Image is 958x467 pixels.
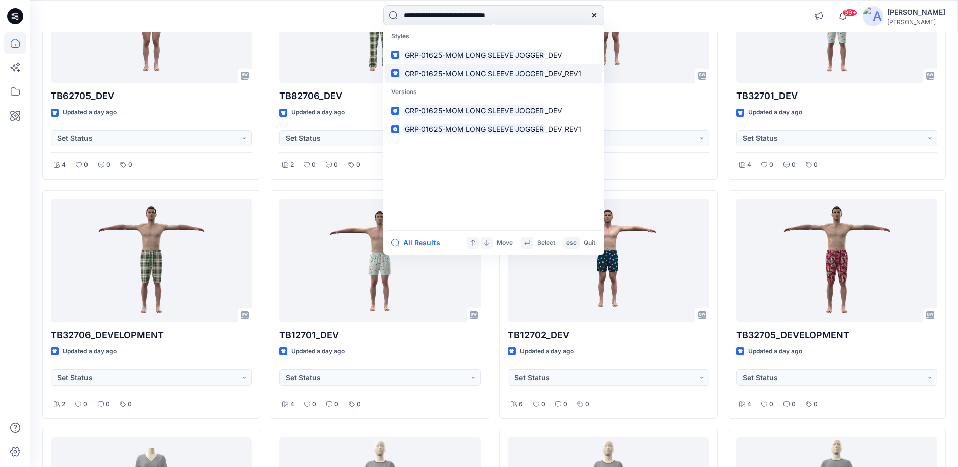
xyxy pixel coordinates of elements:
[566,238,577,248] p: esc
[792,160,796,170] p: 0
[356,160,360,170] p: 0
[863,6,883,26] img: avatar
[357,399,361,410] p: 0
[391,237,447,249] button: All Results
[403,49,545,61] mark: GRP-01625-MOM LONG SLEEVE JOGGER
[537,238,555,248] p: Select
[497,238,513,248] p: Move
[584,238,595,248] p: Quit
[51,328,252,342] p: TB32706_DEVELOPMENT
[279,89,480,103] p: TB82706_DEV
[403,123,545,135] mark: GRP-01625-MOM LONG SLEEVE JOGGER
[106,160,110,170] p: 0
[736,199,937,323] a: TB32705_DEVELOPMENT
[385,46,602,64] a: GRP-01625-MOM LONG SLEEVE JOGGER_DEV
[748,346,802,357] p: Updated a day ago
[563,399,567,410] p: 0
[51,199,252,323] a: TB32706_DEVELOPMENT
[508,89,709,103] p: TB72702_DEV
[63,107,117,118] p: Updated a day ago
[508,199,709,323] a: TB12702_DEV
[83,399,88,410] p: 0
[279,328,480,342] p: TB12701_DEV
[84,160,88,170] p: 0
[128,399,132,410] p: 0
[291,346,345,357] p: Updated a day ago
[334,399,338,410] p: 0
[290,160,294,170] p: 2
[842,9,857,17] span: 99+
[508,328,709,342] p: TB12702_DEV
[792,399,796,410] p: 0
[290,399,294,410] p: 4
[62,399,65,410] p: 2
[747,399,751,410] p: 4
[545,51,562,59] span: _DEV
[736,328,937,342] p: TB32705_DEVELOPMENT
[403,105,545,116] mark: GRP-01625-MOM LONG SLEEVE JOGGER
[736,89,937,103] p: TB32701_DEV
[545,69,581,78] span: _DEV_REV1
[814,160,818,170] p: 0
[541,399,545,410] p: 0
[385,64,602,83] a: GRP-01625-MOM LONG SLEEVE JOGGER_DEV_REV1
[748,107,802,118] p: Updated a day ago
[403,68,545,79] mark: GRP-01625-MOM LONG SLEEVE JOGGER
[385,83,602,102] p: Versions
[62,160,66,170] p: 4
[385,27,602,46] p: Styles
[106,399,110,410] p: 0
[291,107,345,118] p: Updated a day ago
[385,120,602,138] a: GRP-01625-MOM LONG SLEEVE JOGGER_DEV_REV1
[312,399,316,410] p: 0
[887,18,945,26] div: [PERSON_NAME]
[128,160,132,170] p: 0
[585,399,589,410] p: 0
[312,160,316,170] p: 0
[545,125,581,133] span: _DEV_REV1
[385,101,602,120] a: GRP-01625-MOM LONG SLEEVE JOGGER_DEV
[747,160,751,170] p: 4
[814,399,818,410] p: 0
[769,399,773,410] p: 0
[520,346,574,357] p: Updated a day ago
[887,6,945,18] div: [PERSON_NAME]
[545,106,562,115] span: _DEV
[63,346,117,357] p: Updated a day ago
[519,399,523,410] p: 6
[279,199,480,323] a: TB12701_DEV
[334,160,338,170] p: 0
[769,160,773,170] p: 0
[51,89,252,103] p: TB62705_DEV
